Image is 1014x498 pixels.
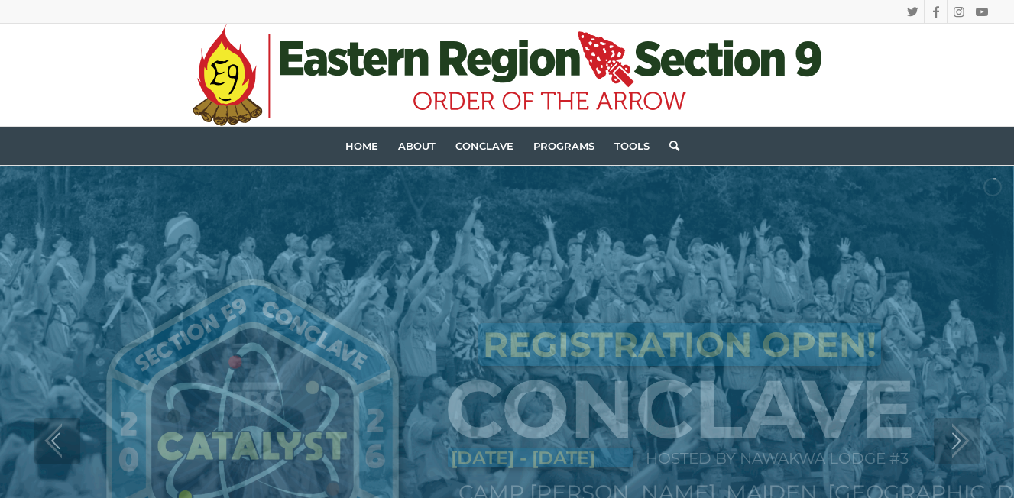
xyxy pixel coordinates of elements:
span: Programs [533,140,594,152]
h1: CONCLAVE [445,366,915,451]
span: Tools [614,140,650,152]
a: Tools [604,127,659,165]
a: Conclave [445,127,523,165]
a: Programs [523,127,604,165]
a: Home [335,127,388,165]
a: About [388,127,445,165]
h2: REGISTRATION OPEN! [478,323,881,366]
p: [DATE] - [DATE] [448,448,633,467]
a: Search [659,127,679,165]
span: About [398,140,436,152]
span: Conclave [455,140,513,152]
span: Home [345,140,378,152]
a: jump to the next slide [934,418,980,464]
a: jump to the previous slide [34,418,80,464]
p: HOSTED BY NAWAKWA LODGE #3 [646,440,912,477]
